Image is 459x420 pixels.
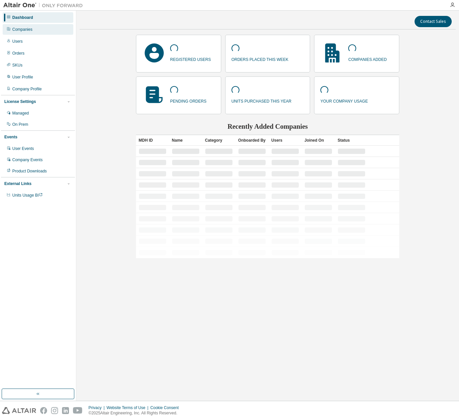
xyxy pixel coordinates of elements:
[172,135,200,146] div: Name
[62,407,69,414] img: linkedin.svg
[12,51,25,56] div: Orders
[89,405,106,410] div: Privacy
[40,407,47,414] img: facebook.svg
[136,122,399,131] h2: Recently Added Companies
[12,168,47,174] div: Product Downloads
[150,405,182,410] div: Cookie Consent
[12,15,33,20] div: Dashboard
[4,134,17,140] div: Events
[4,99,36,104] div: License Settings
[12,146,34,151] div: User Events
[2,407,36,414] img: altair_logo.svg
[12,122,28,127] div: On Prem
[73,407,83,414] img: youtube.svg
[51,407,58,414] img: instagram.svg
[12,193,43,198] span: Units Usage BI
[231,97,292,104] p: units purchased this year
[106,405,150,410] div: Website Terms of Use
[12,63,23,68] div: SKUs
[89,410,183,416] p: © 2025 Altair Engineering, Inc. All Rights Reserved.
[170,97,206,104] p: pending orders
[205,135,233,146] div: Category
[348,55,387,63] p: companies added
[12,157,42,163] div: Company Events
[139,135,166,146] div: MDH ID
[3,2,86,9] img: Altair One
[338,135,365,146] div: Status
[12,39,23,44] div: Users
[170,55,211,63] p: registered users
[415,16,452,27] button: Contact Sales
[271,135,299,146] div: Users
[12,27,33,32] div: Companies
[12,74,33,80] div: User Profile
[231,55,289,63] p: orders placed this week
[320,97,368,104] p: your company usage
[304,135,332,146] div: Joined On
[12,111,29,116] div: Managed
[12,86,42,92] div: Company Profile
[4,181,32,186] div: External Links
[238,135,266,146] div: Onboarded By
